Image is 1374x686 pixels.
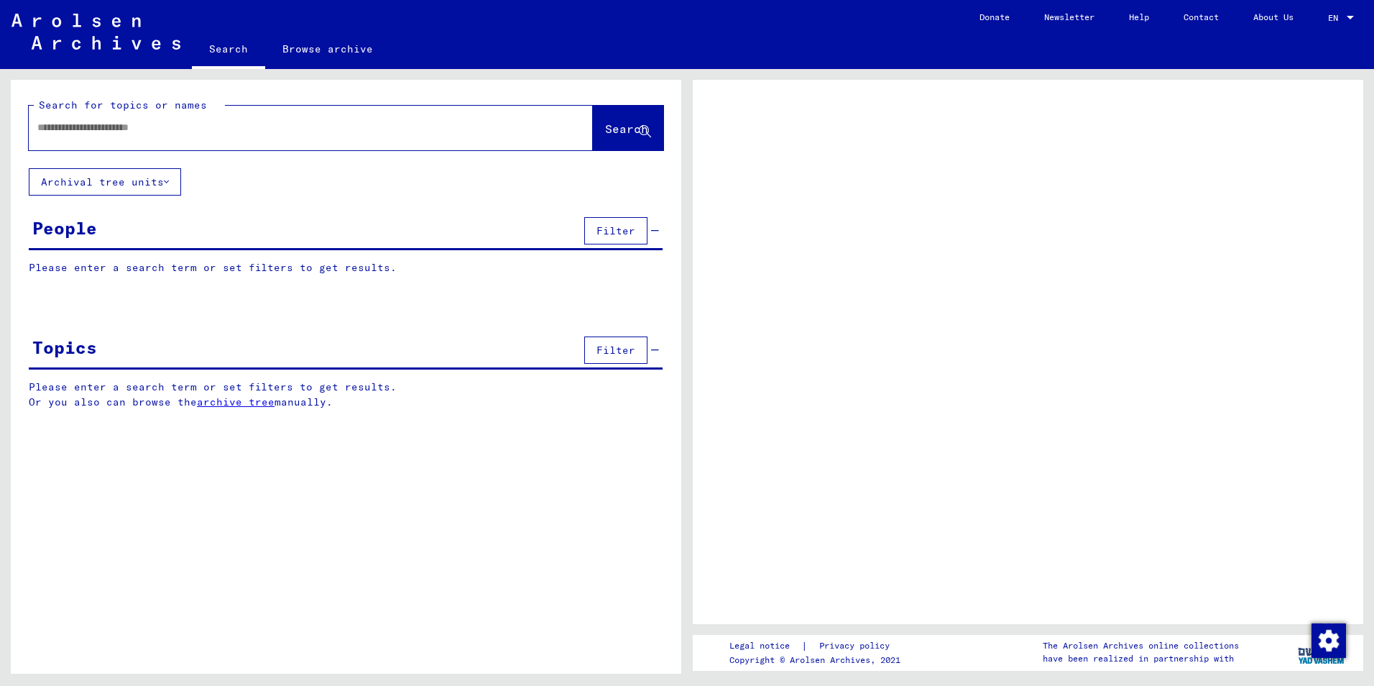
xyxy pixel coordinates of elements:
[584,337,647,364] button: Filter
[197,395,275,408] a: archive tree
[1311,623,1345,657] div: Change consent
[729,639,801,654] a: Legal notice
[1328,13,1344,23] span: EN
[11,14,180,50] img: Arolsen_neg.svg
[39,99,207,111] mat-label: Search for topics or names
[1043,652,1239,665] p: have been realized in partnership with
[584,217,647,244] button: Filter
[729,654,907,667] p: Copyright © Arolsen Archives, 2021
[1311,623,1346,658] img: Change consent
[596,344,635,357] span: Filter
[192,32,265,69] a: Search
[729,639,907,654] div: |
[1295,634,1349,670] img: yv_logo.png
[593,106,663,150] button: Search
[29,260,663,275] p: Please enter a search term or set filters to get results.
[605,122,648,136] span: Search
[1043,639,1239,652] p: The Arolsen Archives online collections
[32,215,97,241] div: People
[596,224,635,237] span: Filter
[32,334,97,360] div: Topics
[29,168,181,196] button: Archival tree units
[808,639,907,654] a: Privacy policy
[29,380,663,410] p: Please enter a search term or set filters to get results. Or you also can browse the manually.
[265,32,390,66] a: Browse archive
